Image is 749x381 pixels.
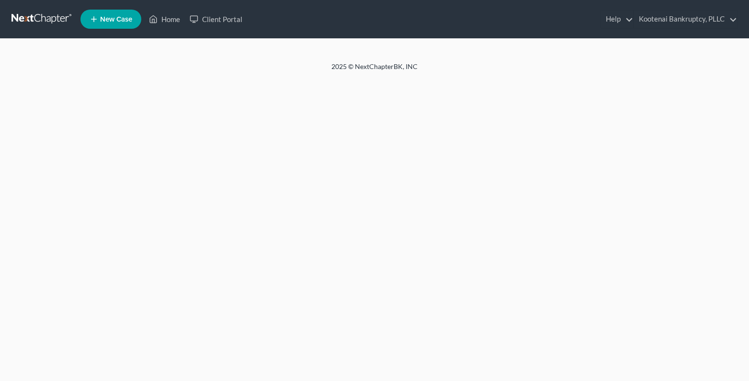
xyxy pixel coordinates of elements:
a: Home [144,11,185,28]
div: 2025 © NextChapterBK, INC [102,62,647,79]
a: Client Portal [185,11,247,28]
a: Kootenai Bankruptcy, PLLC [634,11,737,28]
a: Help [601,11,633,28]
new-legal-case-button: New Case [80,10,141,29]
